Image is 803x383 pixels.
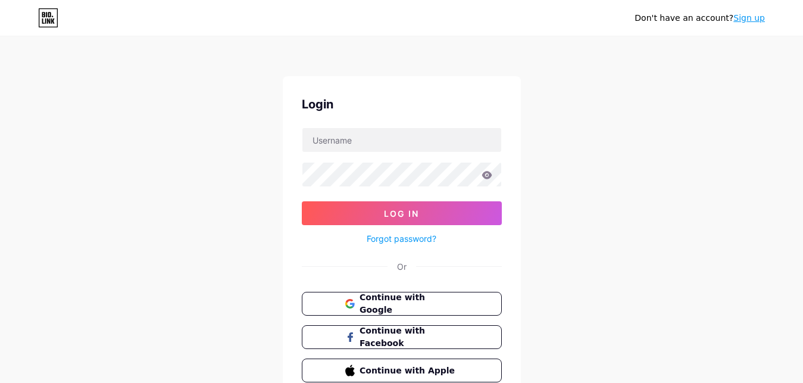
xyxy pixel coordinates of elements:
[367,232,436,245] a: Forgot password?
[397,260,407,273] div: Or
[360,365,458,377] span: Continue with Apple
[302,325,502,349] button: Continue with Facebook
[302,128,501,152] input: Username
[384,208,419,219] span: Log In
[733,13,765,23] a: Sign up
[302,359,502,382] button: Continue with Apple
[302,201,502,225] button: Log In
[635,12,765,24] div: Don't have an account?
[360,325,458,350] span: Continue with Facebook
[360,291,458,316] span: Continue with Google
[302,95,502,113] div: Login
[302,292,502,316] button: Continue with Google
